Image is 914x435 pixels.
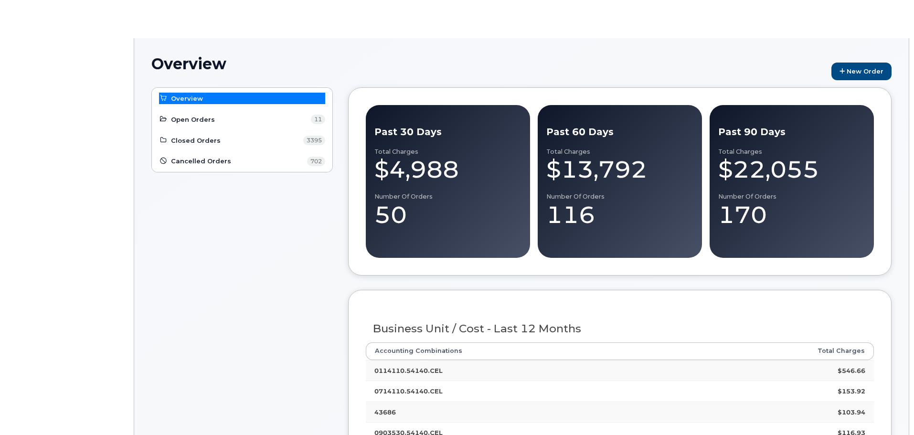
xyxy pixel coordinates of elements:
[718,201,865,229] div: 170
[159,135,325,146] a: Closed Orders 3395
[697,342,874,360] th: Total Charges
[374,125,521,139] div: Past 30 Days
[838,387,865,395] strong: $153.92
[546,148,693,156] div: Total Charges
[311,115,325,124] span: 11
[374,367,443,374] strong: 0114110.54140.CEL
[374,201,521,229] div: 50
[718,148,865,156] div: Total Charges
[374,387,443,395] strong: 0714110.54140.CEL
[374,155,521,184] div: $4,988
[159,93,325,104] a: Overview
[171,157,231,166] span: Cancelled Orders
[159,114,325,125] a: Open Orders 11
[171,94,203,103] span: Overview
[373,323,867,335] h3: Business Unit / Cost - Last 12 Months
[374,148,521,156] div: Total Charges
[303,136,325,145] span: 3395
[546,155,693,184] div: $13,792
[718,193,865,201] div: Number of Orders
[366,342,697,360] th: Accounting Combinations
[374,408,396,416] strong: 43686
[546,201,693,229] div: 116
[546,125,693,139] div: Past 60 Days
[171,136,221,145] span: Closed Orders
[171,115,215,124] span: Open Orders
[159,156,325,167] a: Cancelled Orders 702
[151,55,827,72] h1: Overview
[718,125,865,139] div: Past 90 Days
[546,193,693,201] div: Number of Orders
[838,367,865,374] strong: $546.66
[838,408,865,416] strong: $103.94
[374,193,521,201] div: Number of Orders
[831,63,892,80] a: New Order
[718,155,865,184] div: $22,055
[307,157,325,166] span: 702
